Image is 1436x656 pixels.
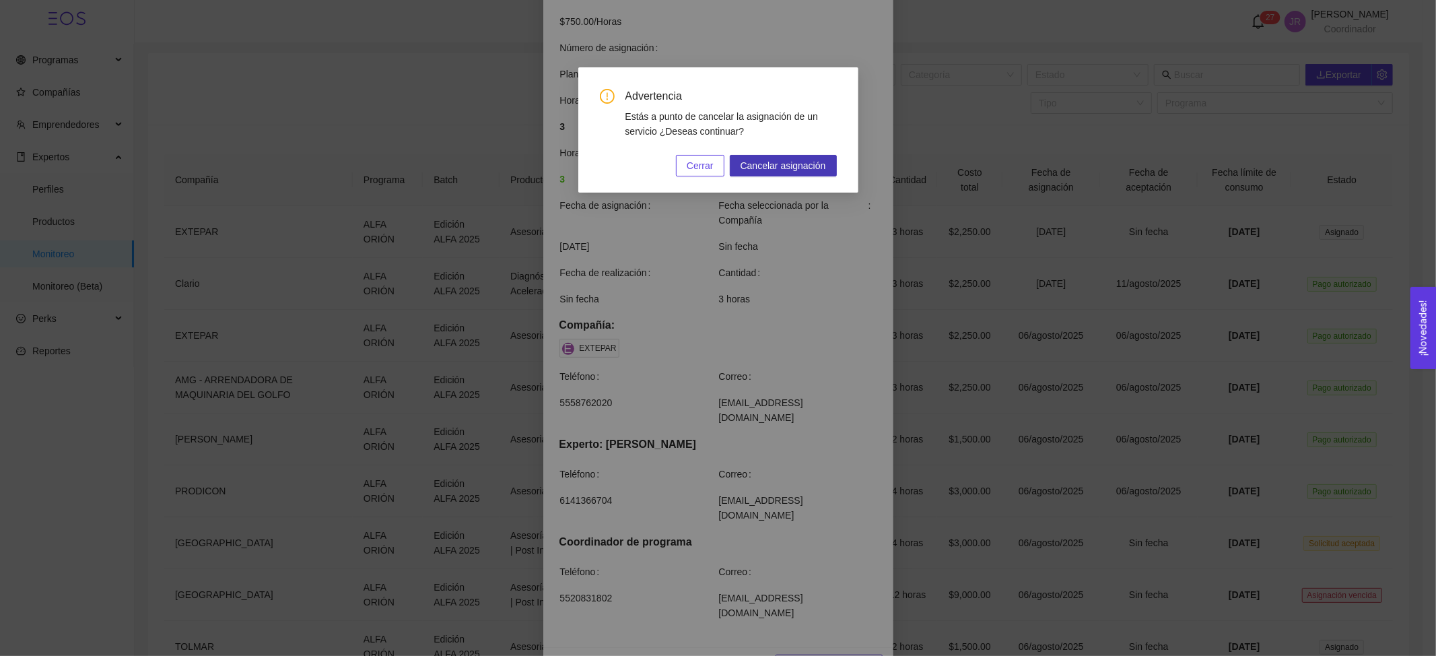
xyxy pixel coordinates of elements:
span: exclamation-circle [600,89,615,104]
span: Cancelar asignación [741,158,826,173]
span: Cerrar [687,158,714,173]
button: Open Feedback Widget [1410,287,1436,369]
button: Cancelar asignación [730,155,837,176]
div: Estás a punto de cancelar la asignación de un servicio ¿Deseas continuar? [625,109,837,139]
span: Advertencia [625,89,837,104]
button: Cerrar [676,155,724,176]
